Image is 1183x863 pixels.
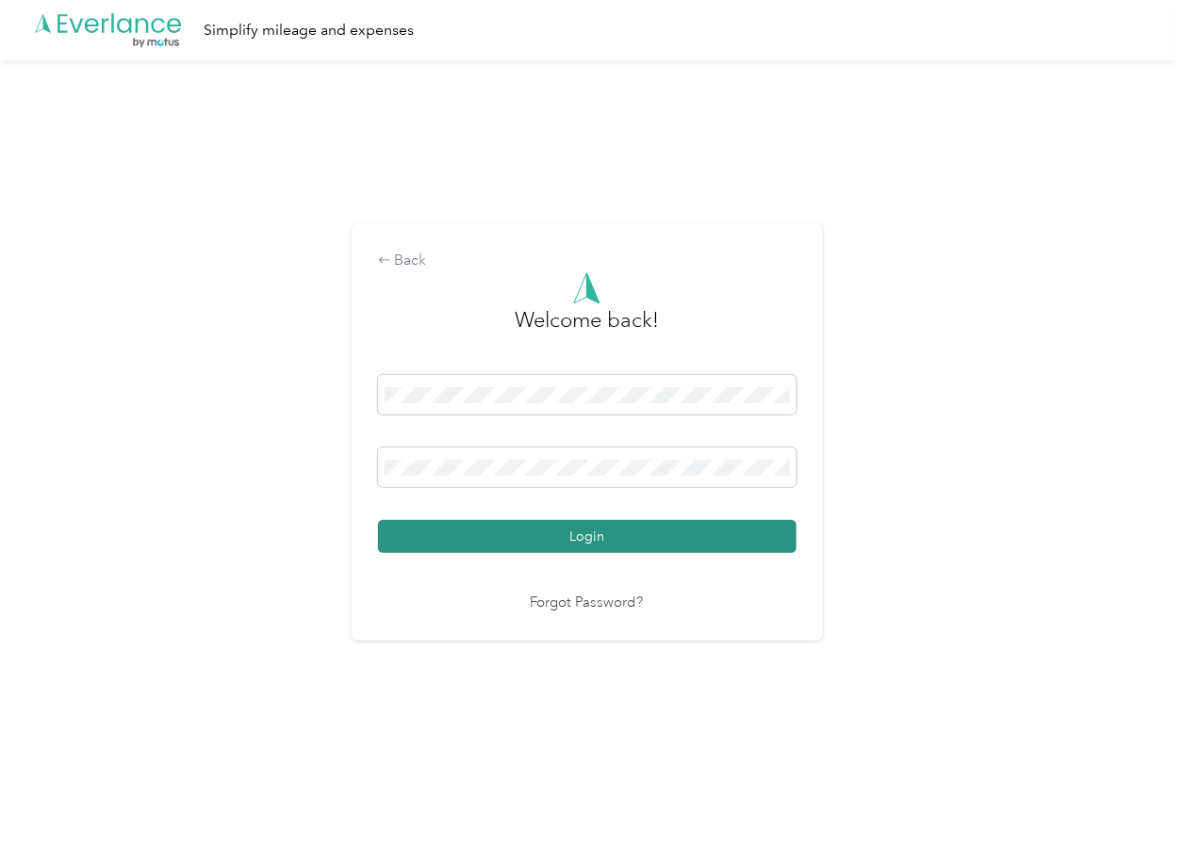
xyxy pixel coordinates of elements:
div: Back [378,250,797,272]
iframe: Everlance-gr Chat Button Frame [1077,757,1183,863]
a: Forgot Password? [531,593,644,614]
button: Login [378,520,797,553]
div: Simplify mileage and expenses [204,19,414,42]
h3: greeting [515,304,659,355]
